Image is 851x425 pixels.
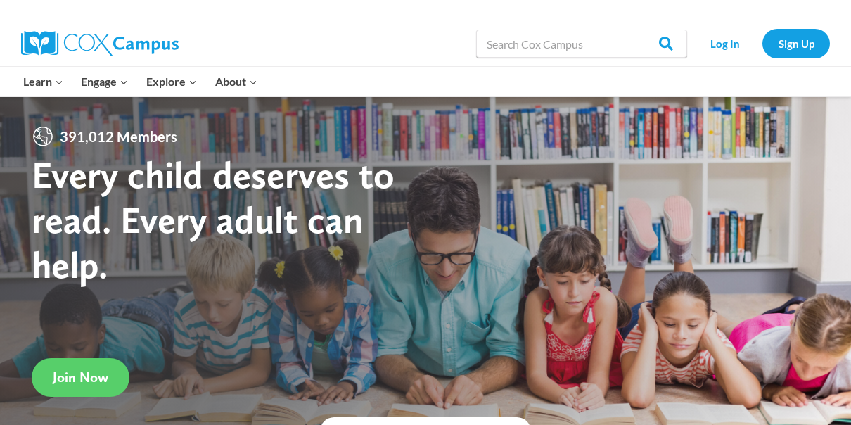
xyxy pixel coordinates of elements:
[23,72,63,91] span: Learn
[53,369,108,386] span: Join Now
[694,29,755,58] a: Log In
[476,30,687,58] input: Search Cox Campus
[146,72,197,91] span: Explore
[21,31,179,56] img: Cox Campus
[54,125,183,148] span: 391,012 Members
[14,67,266,96] nav: Primary Navigation
[81,72,128,91] span: Engage
[215,72,257,91] span: About
[32,357,129,396] a: Join Now
[694,29,830,58] nav: Secondary Navigation
[32,152,395,286] strong: Every child deserves to read. Every adult can help.
[762,29,830,58] a: Sign Up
